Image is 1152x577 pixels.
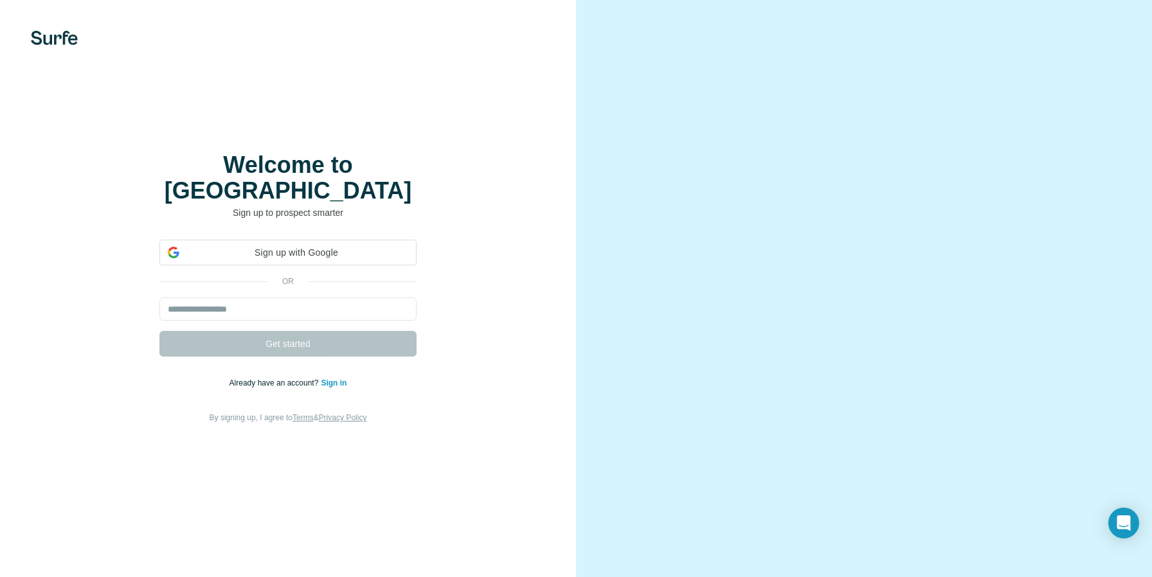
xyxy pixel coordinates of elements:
[159,240,417,265] div: Sign up with Google
[319,413,367,422] a: Privacy Policy
[159,206,417,219] p: Sign up to prospect smarter
[210,413,367,422] span: By signing up, I agree to &
[267,276,309,287] p: or
[184,246,408,260] span: Sign up with Google
[321,378,346,387] a: Sign in
[292,413,314,422] a: Terms
[159,152,417,204] h1: Welcome to [GEOGRAPHIC_DATA]
[1108,508,1139,538] div: Open Intercom Messenger
[31,31,78,45] img: Surfe's logo
[230,378,321,387] span: Already have an account?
